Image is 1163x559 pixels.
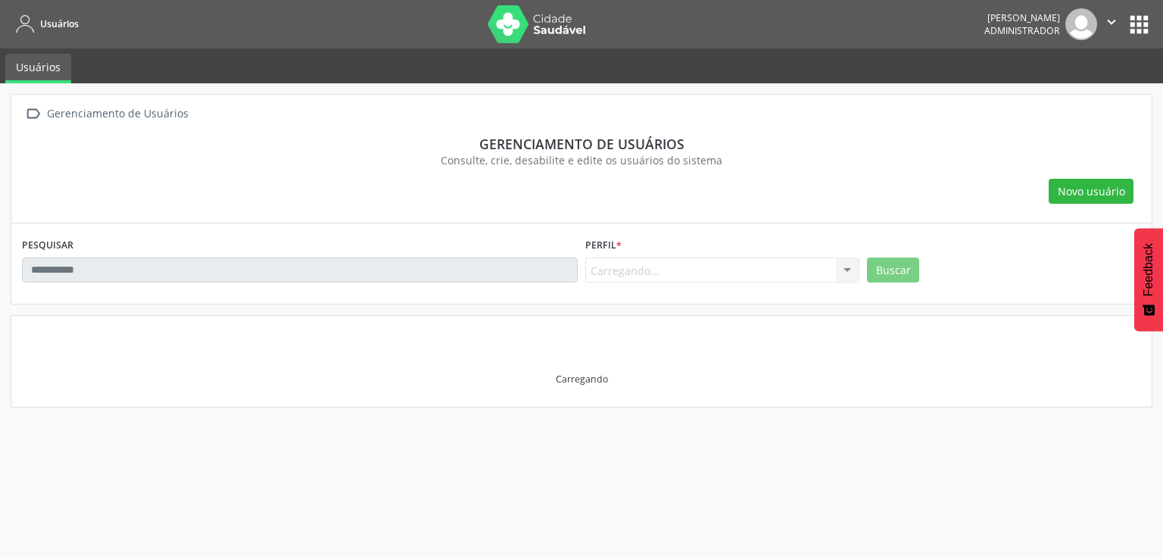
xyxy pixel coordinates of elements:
[33,136,1130,152] div: Gerenciamento de usuários
[22,234,73,258] label: PESQUISAR
[1142,243,1155,296] span: Feedback
[22,103,44,125] i: 
[585,234,622,258] label: Perfil
[1058,183,1125,199] span: Novo usuário
[22,103,191,125] a:  Gerenciamento de Usuários
[1126,11,1152,38] button: apps
[5,54,71,83] a: Usuários
[40,17,79,30] span: Usuários
[44,103,191,125] div: Gerenciamento de Usuários
[1103,14,1120,30] i: 
[867,258,919,283] button: Buscar
[1065,8,1097,40] img: img
[1049,179,1133,205] button: Novo usuário
[11,11,79,36] a: Usuários
[984,11,1060,24] div: [PERSON_NAME]
[1134,228,1163,331] button: Feedback - Mostrar pesquisa
[33,152,1130,168] div: Consulte, crie, desabilite e edite os usuários do sistema
[1097,8,1126,40] button: 
[556,373,608,386] div: Carregando
[984,24,1060,37] span: Administrador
